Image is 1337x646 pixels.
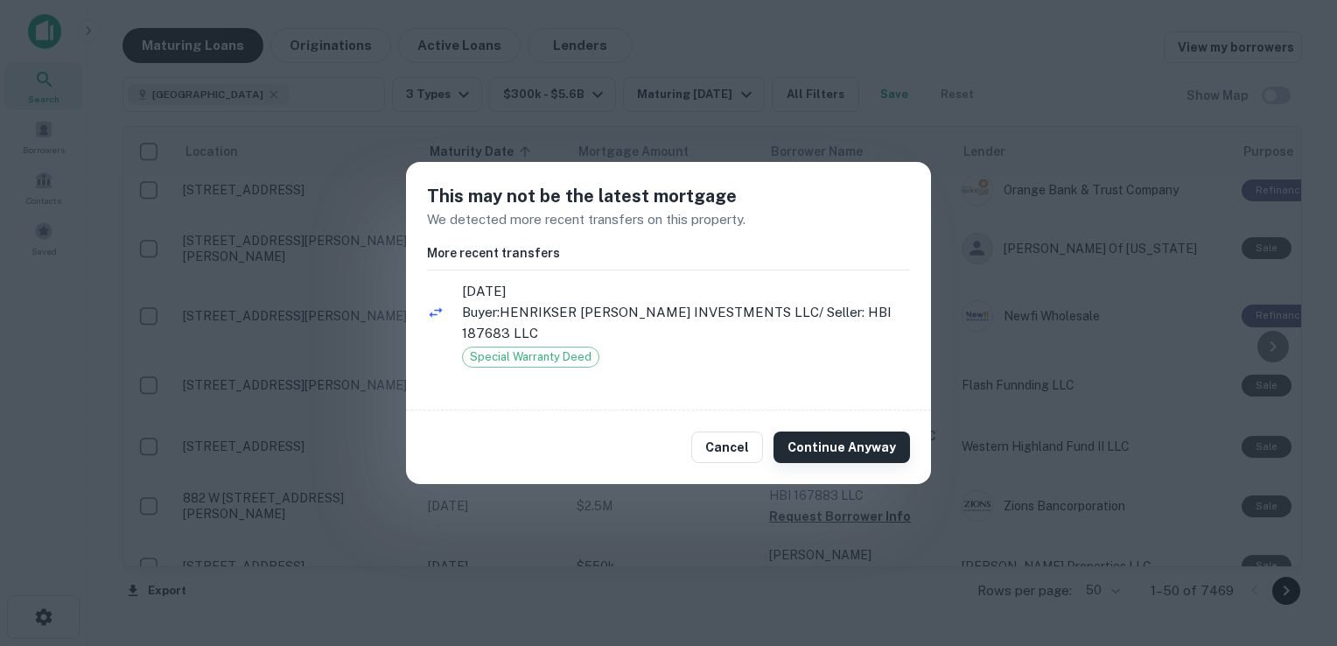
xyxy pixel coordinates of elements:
[463,348,598,366] span: Special Warranty Deed
[462,347,599,368] div: Special Warranty Deed
[462,302,910,343] p: Buyer: HENRIKSER [PERSON_NAME] INVESTMENTS LLC / Seller: HBI 187683 LLC
[462,281,910,302] span: [DATE]
[427,243,910,263] h6: More recent transfers
[691,432,763,463] button: Cancel
[773,432,910,463] button: Continue Anyway
[427,209,910,230] p: We detected more recent transfers on this property.
[427,183,910,209] h5: This may not be the latest mortgage
[1249,506,1337,590] iframe: Chat Widget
